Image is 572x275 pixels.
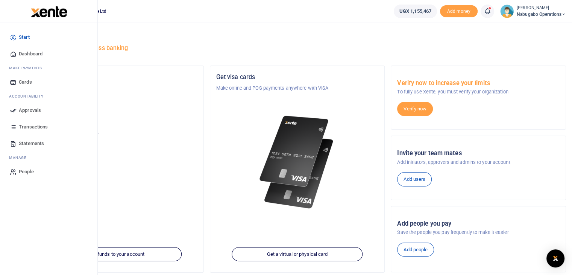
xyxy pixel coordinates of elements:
a: UGX 1,155,467 [394,5,437,18]
a: Cards [6,74,91,90]
a: profile-user [PERSON_NAME] Nabugabo operations [500,5,566,18]
span: People [19,168,34,176]
li: Toup your wallet [440,5,478,18]
h5: Get visa cards [216,73,379,81]
p: To fully use Xente, you must verify your organization [397,88,560,96]
p: Make online and POS payments anywhere with VISA [216,84,379,92]
span: Statements [19,140,44,147]
h5: Welcome to better business banking [29,44,566,52]
h4: Hello [PERSON_NAME] [29,32,566,41]
span: anage [13,155,27,160]
a: Transactions [6,119,91,135]
span: UGX 1,155,467 [399,8,431,15]
span: countability [15,93,43,99]
a: Start [6,29,91,46]
span: Cards [19,78,32,86]
span: Add money [440,5,478,18]
h5: Add people you pay [397,220,560,228]
p: Namirembe Guest House Ltd [35,84,197,92]
img: xente-_physical_cards.png [257,110,338,215]
img: logo-large [31,6,67,17]
li: M [6,152,91,163]
a: Add funds to your account [51,247,182,261]
h5: Verify now to increase your limits [397,79,560,87]
span: Start [19,34,30,41]
a: Statements [6,135,91,152]
h5: UGX 1,155,467 [35,140,197,147]
li: M [6,62,91,74]
a: Approvals [6,102,91,119]
a: Add people [397,243,434,257]
p: Save the people you pay frequently to make it easier [397,229,560,236]
div: Open Intercom Messenger [546,249,564,267]
p: Nabugabo operations [35,114,197,121]
a: People [6,163,91,180]
a: Verify now [397,102,433,116]
a: Add users [397,172,432,186]
a: logo-small logo-large logo-large [30,8,67,14]
h5: Invite your team mates [397,150,560,157]
h5: Organization [35,73,197,81]
span: Transactions [19,123,48,131]
a: Get a virtual or physical card [232,247,363,261]
h5: Account [35,102,197,110]
li: Wallet ballance [391,5,440,18]
img: profile-user [500,5,514,18]
a: Add money [440,8,478,14]
small: [PERSON_NAME] [517,5,566,11]
span: Nabugabo operations [517,11,566,18]
span: Approvals [19,107,41,114]
p: Your current account balance [35,130,197,138]
p: Add initiators, approvers and admins to your account [397,159,560,166]
a: Dashboard [6,46,91,62]
span: Dashboard [19,50,42,58]
span: ake Payments [13,65,42,71]
li: Ac [6,90,91,102]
